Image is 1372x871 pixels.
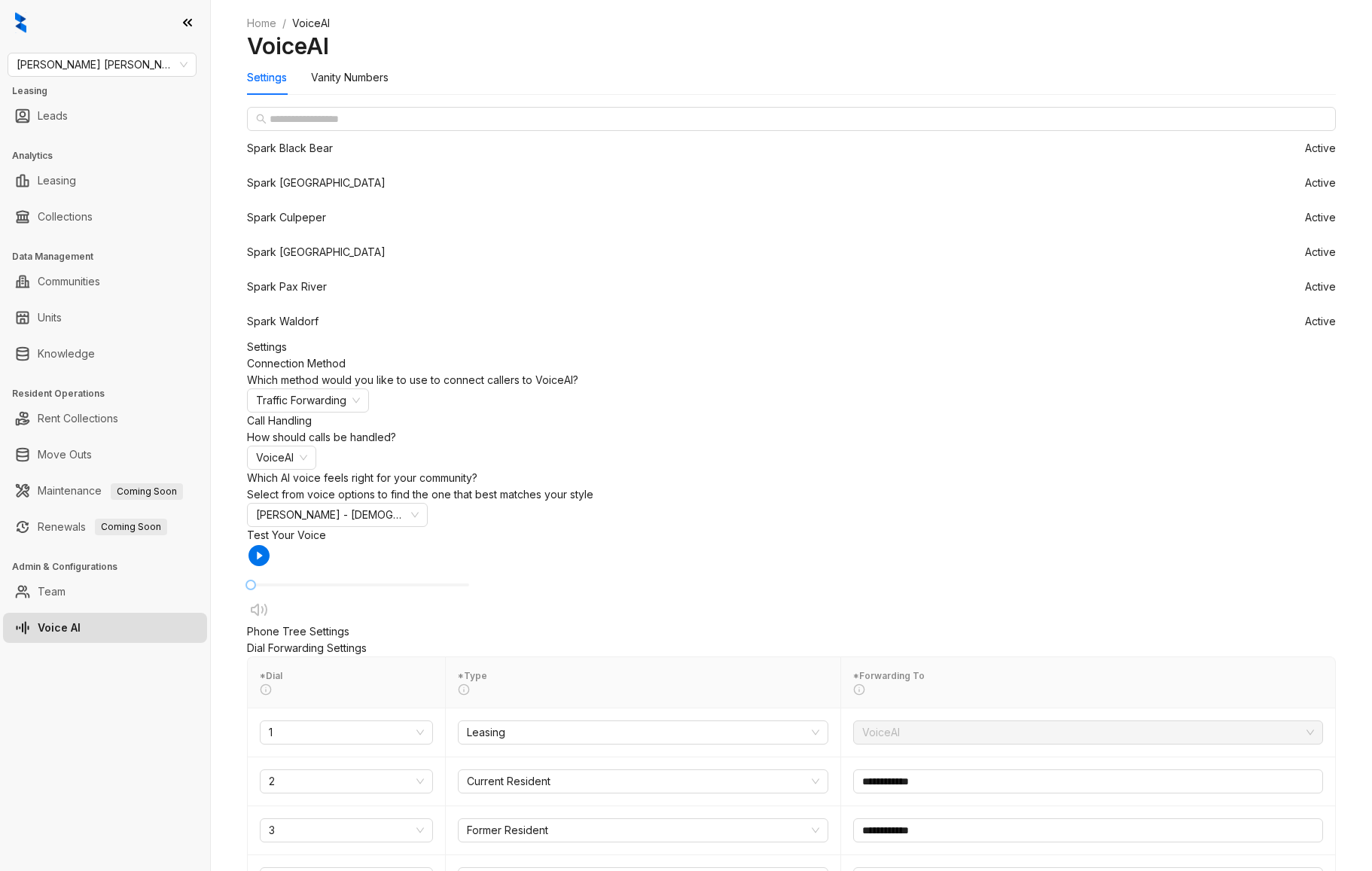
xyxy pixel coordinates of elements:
[292,17,330,29] span: VoiceAI
[247,413,1336,429] div: Call Handling
[3,404,207,434] li: Rent Collections
[256,504,419,526] span: Natasha - American Female
[1305,316,1336,327] span: Active
[247,32,1336,60] h2: VoiceAI
[3,339,207,369] li: Knowledge
[3,440,207,470] li: Move Outs
[247,339,1336,355] div: Settings
[247,209,326,226] div: Spark Culpeper
[256,114,267,124] span: search
[458,669,828,696] div: Type
[38,512,167,542] a: RenewalsComing Soon
[244,15,279,32] a: Home
[38,577,66,607] a: Team
[256,446,307,469] span: VoiceAI
[111,483,183,500] span: Coming Soon
[247,527,1336,544] div: Test Your Voice
[38,266,100,297] a: Communities
[269,819,424,842] span: 3
[467,770,819,793] span: Current Resident
[247,429,1336,446] div: How should calls be handled?
[38,303,62,333] a: Units
[1305,282,1336,292] span: Active
[247,313,319,330] div: Spark Waldorf
[38,404,118,434] a: Rent Collections
[269,721,424,744] span: 1
[12,149,210,163] h3: Analytics
[3,613,207,643] li: Voice AI
[3,101,207,131] li: Leads
[247,372,1336,388] div: Which method would you like to use to connect callers to VoiceAI?
[12,387,210,400] h3: Resident Operations
[17,53,188,76] span: Gates Hudson
[467,819,819,842] span: Former Resident
[1305,143,1336,154] span: Active
[3,266,207,297] li: Communities
[260,669,433,696] div: Dial
[1305,247,1336,257] span: Active
[12,250,210,263] h3: Data Management
[3,202,207,232] li: Collections
[247,623,1336,640] div: Phone Tree Settings
[1305,178,1336,188] span: Active
[38,202,93,232] a: Collections
[1305,212,1336,223] span: Active
[247,69,287,86] div: Settings
[3,577,207,607] li: Team
[38,339,95,369] a: Knowledge
[256,389,360,412] span: Traffic Forwarding
[12,560,210,574] h3: Admin & Configurations
[853,669,1323,696] div: Forwarding To
[247,244,386,260] div: Spark [GEOGRAPHIC_DATA]
[467,721,819,744] span: Leasing
[15,12,26,33] img: logo
[282,15,286,32] li: /
[12,84,210,98] h3: Leasing
[247,355,1336,372] div: Connection Method
[3,166,207,196] li: Leasing
[311,69,389,86] div: Vanity Numbers
[247,486,1336,503] div: Select from voice options to find the one that best matches your style
[38,166,76,196] a: Leasing
[247,640,1336,656] div: Dial Forwarding Settings
[247,175,386,191] div: Spark [GEOGRAPHIC_DATA]
[38,101,68,131] a: Leads
[247,140,333,157] div: Spark Black Bear
[3,512,207,542] li: Renewals
[38,613,81,643] a: Voice AI
[247,279,327,295] div: Spark Pax River
[269,770,424,793] span: 2
[95,519,167,535] span: Coming Soon
[3,476,207,506] li: Maintenance
[247,470,1336,486] div: Which AI voice feels right for your community?
[3,303,207,333] li: Units
[38,440,92,470] a: Move Outs
[862,721,1314,744] span: VoiceAI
